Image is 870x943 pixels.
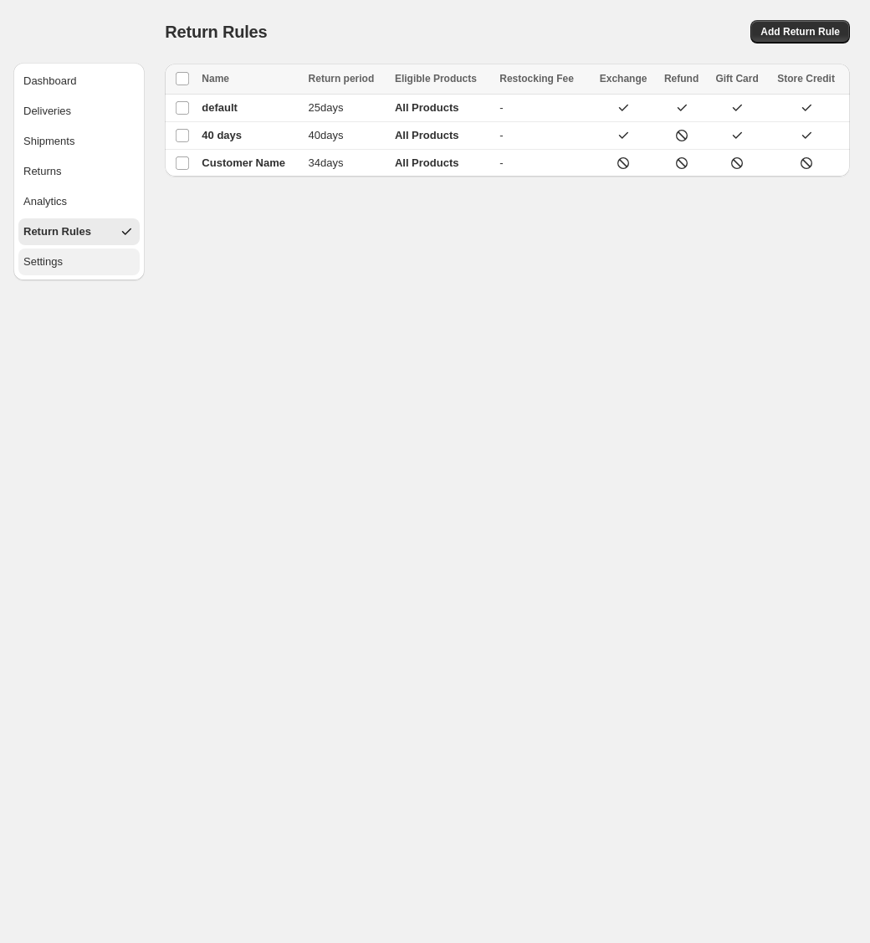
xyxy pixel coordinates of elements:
[494,95,591,122] td: -
[23,193,67,210] div: Analytics
[395,73,477,85] span: Eligible Products
[18,249,140,275] button: Settings
[23,254,63,270] div: Settings
[664,73,699,85] span: Refund
[18,68,140,95] button: Dashboard
[750,20,850,44] button: Add Return Rule
[202,129,242,141] span: 40 days
[309,129,344,141] span: 40 days
[309,73,375,85] span: Return period
[23,223,91,240] div: Return Rules
[18,98,140,125] button: Deliveries
[600,73,647,85] span: Exchange
[715,73,758,85] span: Gift Card
[309,101,344,114] span: 25 days
[165,23,267,41] span: Return Rules
[760,25,840,38] span: Add Return Rule
[395,156,459,169] strong: All Products
[202,101,238,114] span: default
[202,156,285,169] span: Customer Name
[18,158,140,185] button: Returns
[494,150,591,177] td: -
[499,73,574,85] span: Restocking Fee
[23,163,62,180] div: Returns
[18,128,140,155] button: Shipments
[23,73,77,90] div: Dashboard
[777,73,835,85] span: Store Credit
[395,101,459,114] strong: All Products
[18,188,140,215] button: Analytics
[494,122,591,150] td: -
[23,133,74,150] div: Shipments
[202,73,229,85] span: Name
[18,218,140,245] button: Return Rules
[309,156,344,169] span: 34 days
[23,103,71,120] div: Deliveries
[395,129,459,141] strong: All Products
